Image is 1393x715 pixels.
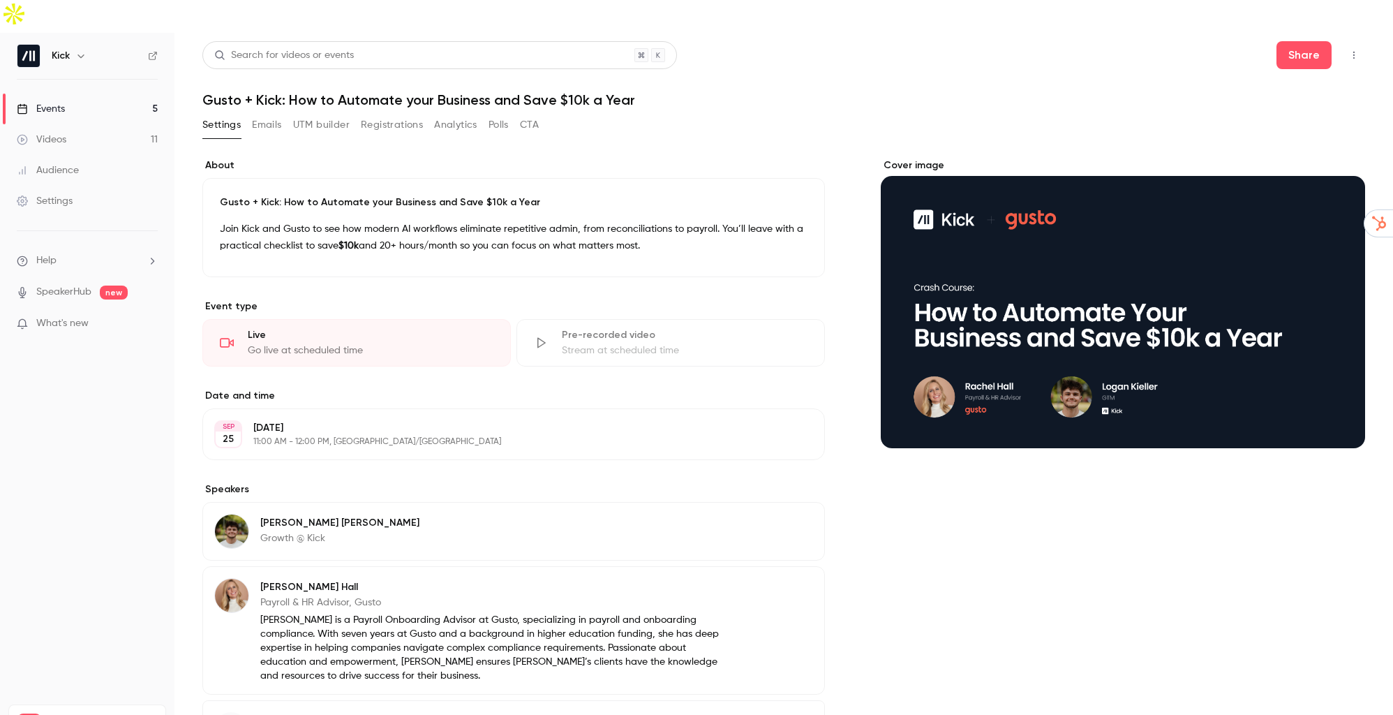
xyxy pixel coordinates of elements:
[223,432,234,446] p: 25
[260,596,734,610] p: Payroll & HR Advisor, Gusto
[293,114,350,136] button: UTM builder
[214,48,354,63] div: Search for videos or events
[215,515,248,548] img: Andrew Roth
[17,253,158,268] li: help-dropdown-opener
[202,114,241,136] button: Settings
[260,516,419,530] p: [PERSON_NAME] [PERSON_NAME]
[489,114,509,136] button: Polls
[361,114,423,136] button: Registrations
[17,133,66,147] div: Videos
[248,328,493,342] div: Live
[260,531,419,545] p: Growth @ Kick
[202,159,825,172] label: About
[1276,41,1332,69] button: Share
[52,49,70,63] h6: Kick
[252,114,281,136] button: Emails
[248,344,493,357] div: Go live at scheduled time
[202,502,825,561] div: Andrew Roth[PERSON_NAME] [PERSON_NAME]Growth @ Kick
[17,194,73,208] div: Settings
[17,102,65,116] div: Events
[260,613,734,683] p: [PERSON_NAME] is a Payroll Onboarding Advisor at Gusto, specializing in payroll and onboarding co...
[17,45,40,67] img: Kick
[216,422,241,432] div: SEP
[202,482,825,496] label: Speakers
[220,221,807,254] p: Join Kick and Gusto to see how modern AI workflows eliminate repetitive admin, from reconciliatio...
[100,286,128,300] span: new
[253,421,751,435] p: [DATE]
[36,253,57,268] span: Help
[516,319,825,367] div: Pre-recorded videoStream at scheduled time
[202,300,825,314] p: Event type
[253,436,751,448] p: 11:00 AM - 12:00 PM, [GEOGRAPHIC_DATA]/[GEOGRAPHIC_DATA]
[202,319,511,367] div: LiveGo live at scheduled time
[338,241,359,251] strong: $10k
[17,163,79,177] div: Audience
[562,328,807,342] div: Pre-recorded video
[36,285,91,300] a: SpeakerHub
[202,91,1365,108] h1: Gusto + Kick: How to Automate your Business and Save $10k a Year
[434,114,477,136] button: Analytics
[141,318,158,330] iframe: Noticeable Trigger
[881,159,1365,448] section: Cover image
[220,196,807,209] p: Gusto + Kick: How to Automate your Business and Save $10k a Year
[562,344,807,357] div: Stream at scheduled time
[202,389,825,403] label: Date and time
[202,566,825,695] div: Rachel Hall[PERSON_NAME] HallPayroll & HR Advisor, Gusto[PERSON_NAME] is a Payroll Onboarding Adv...
[215,579,248,612] img: Rachel Hall
[260,580,734,594] p: [PERSON_NAME] Hall
[881,159,1365,172] label: Cover image
[36,316,89,331] span: What's new
[520,114,539,136] button: CTA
